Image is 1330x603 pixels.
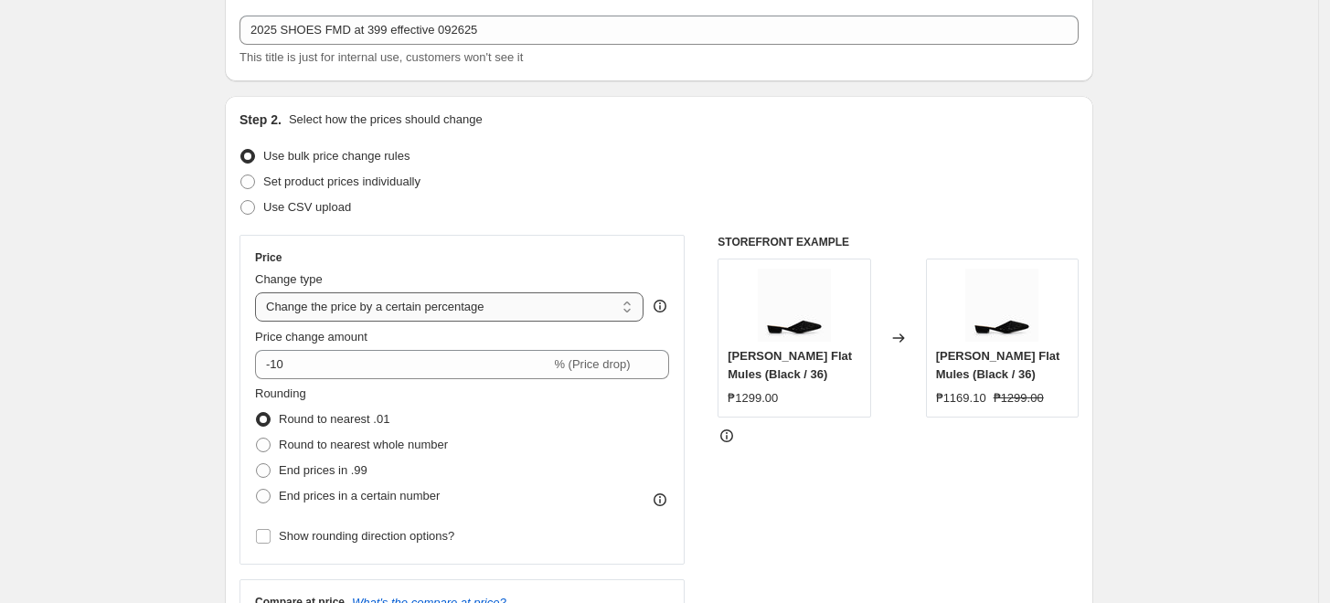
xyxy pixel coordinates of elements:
span: Set product prices individually [263,175,420,188]
img: Skinner_Black_2_80x.jpg [758,269,831,342]
h2: Step 2. [239,111,282,129]
div: help [651,297,669,315]
input: -15 [255,350,550,379]
span: Round to nearest .01 [279,412,389,426]
h6: STOREFRONT EXAMPLE [718,235,1079,249]
span: Rounding [255,386,306,400]
h3: Price [255,250,282,265]
input: 30% off holiday sale [239,16,1079,45]
span: Use CSV upload [263,200,351,214]
span: % (Price drop) [554,357,630,371]
span: Use bulk price change rules [263,149,410,163]
div: ₱1299.00 [728,389,778,407]
span: Change type [255,272,323,286]
span: End prices in a certain number [279,489,440,503]
span: End prices in .99 [279,463,367,477]
strike: ₱1299.00 [994,389,1044,407]
span: Show rounding direction options? [279,529,454,543]
span: This title is just for internal use, customers won't see it [239,50,523,64]
span: [PERSON_NAME] Flat Mules (Black / 36) [728,349,852,381]
p: Select how the prices should change [289,111,483,129]
img: Skinner_Black_2_80x.jpg [965,269,1038,342]
span: Price change amount [255,330,367,344]
span: [PERSON_NAME] Flat Mules (Black / 36) [936,349,1060,381]
span: Round to nearest whole number [279,438,448,451]
div: ₱1169.10 [936,389,986,407]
